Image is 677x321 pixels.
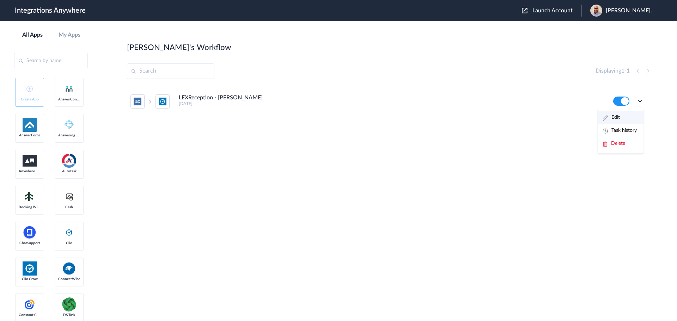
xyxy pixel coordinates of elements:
img: af-app-logo.svg [23,118,37,132]
img: chatsupport-icon.svg [23,226,37,240]
span: ConnectWise [58,277,80,281]
img: aww.png [23,155,37,167]
img: add-icon.svg [26,86,33,92]
img: connectwise.png [62,261,76,275]
span: Launch Account [532,8,573,13]
img: Clio.jpg [23,261,37,276]
span: AnswerForce [19,133,41,137]
span: ChatSupport [19,241,41,245]
button: Launch Account [522,7,581,14]
img: answerconnect-logo.svg [65,85,73,93]
img: distributedSource.png [62,297,76,311]
span: [PERSON_NAME]. [606,7,652,14]
img: constant-contact.svg [23,297,37,311]
img: Answering_service.png [62,118,76,132]
span: 1 [621,68,624,74]
h2: [PERSON_NAME]'s Workflow [127,43,231,52]
h4: LEXReception - [PERSON_NAME] [179,94,263,101]
input: Search [127,63,214,79]
a: All Apps [14,32,51,38]
h4: Displaying - [596,68,630,74]
span: Delete [611,141,625,146]
span: Constant Contact [19,313,41,317]
span: Anywhere Works [19,169,41,173]
span: DS Task [58,313,80,317]
img: cash-logo.svg [65,192,74,201]
img: Setmore_Logo.svg [23,190,37,203]
span: 1 [627,68,630,74]
img: autotask.png [62,154,76,168]
span: Answering Service [58,133,80,137]
span: AnswerConnect [58,97,80,101]
span: Cash [58,205,80,209]
a: My Apps [51,32,88,38]
a: Task history [603,128,637,133]
img: launch-acct-icon.svg [522,8,527,13]
span: Clio [58,241,80,245]
a: Edit [603,115,620,120]
img: work-pic.jpg [590,5,602,17]
input: Search by name [14,53,88,68]
span: Clio Grow [19,277,41,281]
span: Autotask [58,169,80,173]
img: clio-logo.svg [65,228,73,237]
span: Booking Widget [19,205,41,209]
h5: [DATE] [179,101,604,106]
span: Create App [19,97,41,101]
h1: Integrations Anywhere [15,6,86,15]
